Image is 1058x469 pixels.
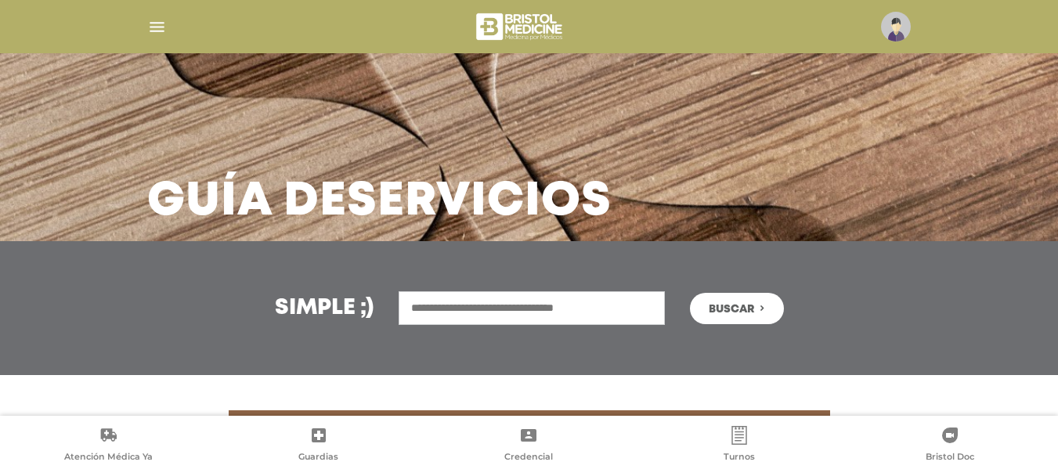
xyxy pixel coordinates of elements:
[298,451,338,465] span: Guardias
[709,304,754,315] span: Buscar
[690,293,784,324] button: Buscar
[214,426,424,465] a: Guardias
[424,426,634,465] a: Credencial
[504,451,553,465] span: Credencial
[64,451,153,465] span: Atención Médica Ya
[474,8,567,45] img: bristol-medicine-blanco.png
[275,298,374,319] h3: Simple ;)
[147,17,167,37] img: Cober_menu-lines-white.svg
[229,410,830,456] a: > Cómo empezar a usar el servicio
[881,12,911,41] img: profile-placeholder.svg
[634,426,845,465] a: Turnos
[3,426,214,465] a: Atención Médica Ya
[724,451,755,465] span: Turnos
[926,451,974,465] span: Bristol Doc
[844,426,1055,465] a: Bristol Doc
[147,182,612,222] h3: Guía de Servicios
